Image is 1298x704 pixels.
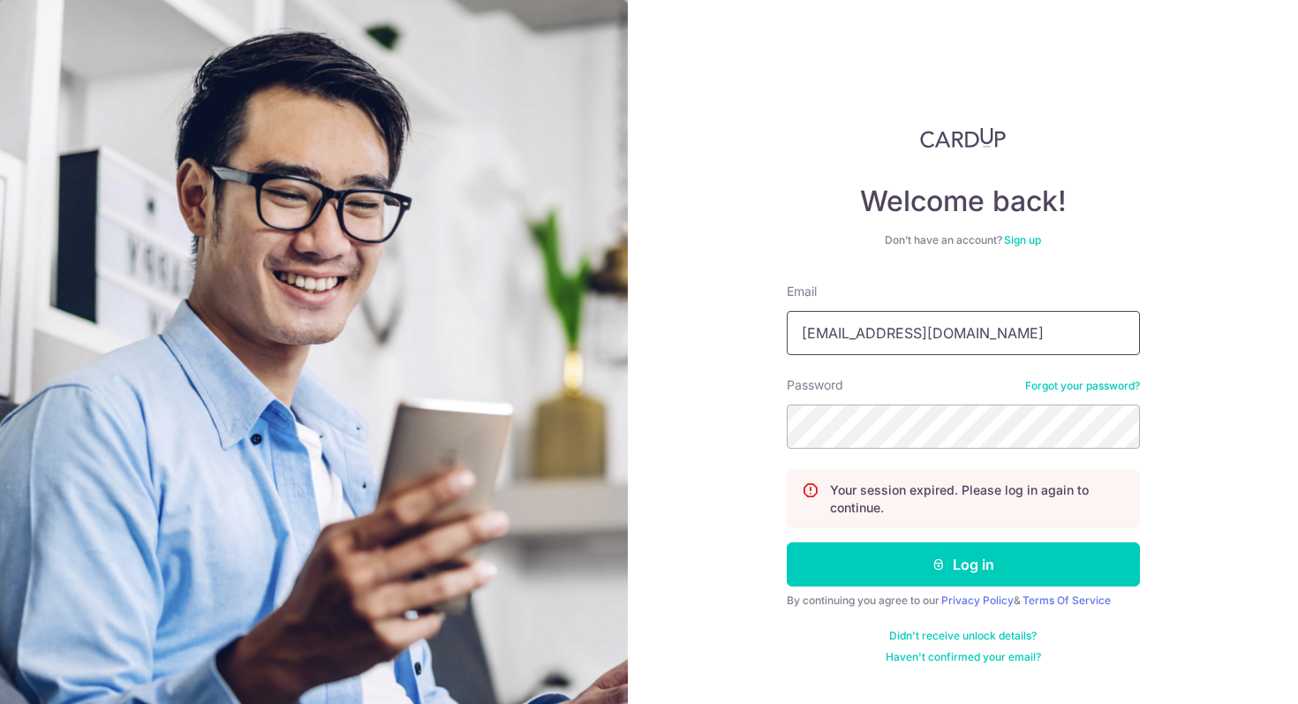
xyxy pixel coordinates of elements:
[787,311,1140,355] input: Enter your Email
[1025,379,1140,393] a: Forgot your password?
[941,594,1014,607] a: Privacy Policy
[1023,594,1111,607] a: Terms Of Service
[787,542,1140,587] button: Log in
[787,283,817,300] label: Email
[886,650,1041,664] a: Haven't confirmed your email?
[920,127,1007,148] img: CardUp Logo
[830,481,1125,517] p: Your session expired. Please log in again to continue.
[787,184,1140,219] h4: Welcome back!
[787,376,843,394] label: Password
[787,233,1140,247] div: Don’t have an account?
[1004,233,1041,246] a: Sign up
[787,594,1140,608] div: By continuing you agree to our &
[889,629,1037,643] a: Didn't receive unlock details?
[156,12,192,28] span: Help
